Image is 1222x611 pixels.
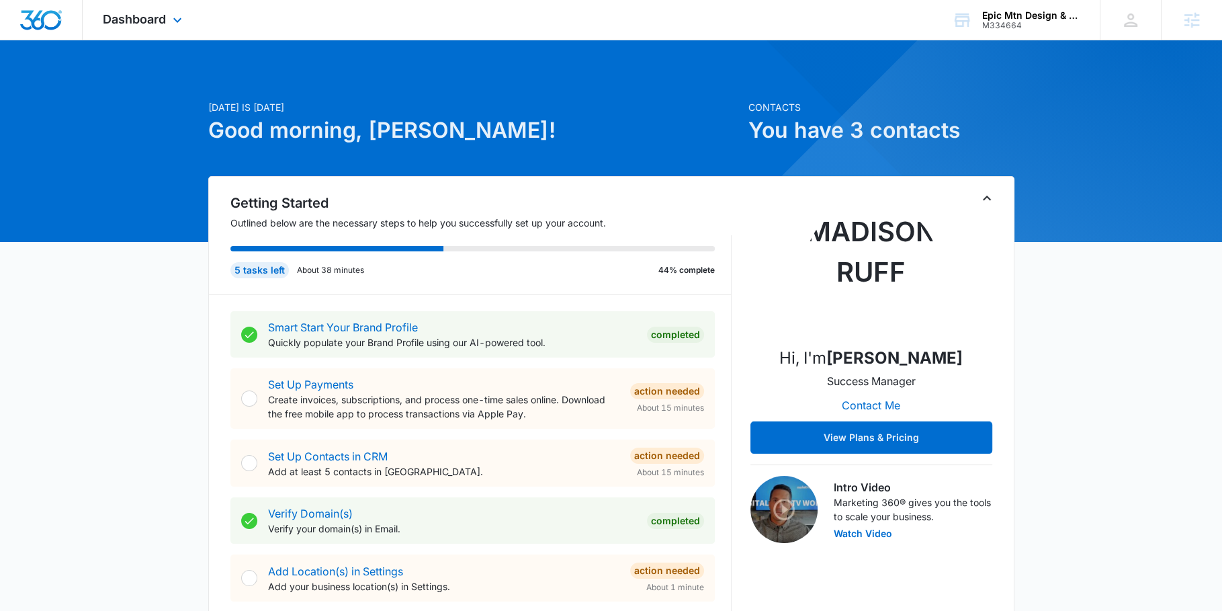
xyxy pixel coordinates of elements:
[826,348,963,368] strong: [PERSON_NAME]
[21,35,32,46] img: website_grey.svg
[827,373,916,389] p: Success Manager
[297,264,364,276] p: About 38 minutes
[148,79,226,88] div: Keywords by Traffic
[230,193,732,213] h2: Getting Started
[38,22,66,32] div: v 4.0.25
[748,100,1014,114] p: Contacts
[35,35,148,46] div: Domain: [DOMAIN_NAME]
[804,201,939,335] img: Madison Ruff
[268,393,619,421] p: Create invoices, subscriptions, and process one-time sales online. Download the free mobile app t...
[646,581,704,594] span: About 1 minute
[637,402,704,414] span: About 15 minutes
[647,327,704,343] div: Completed
[750,421,992,454] button: View Plans & Pricing
[103,12,166,26] span: Dashboard
[630,383,704,399] div: Action Needed
[982,21,1080,30] div: account id
[979,190,995,206] button: Toggle Collapse
[834,495,992,524] p: Marketing 360® gives you the tools to scale your business.
[51,79,120,88] div: Domain Overview
[36,78,47,89] img: tab_domain_overview_orange.svg
[268,378,353,391] a: Set Up Payments
[834,529,892,538] button: Watch Video
[268,507,353,520] a: Verify Domain(s)
[268,522,636,536] p: Verify your domain(s) in Email.
[268,565,403,578] a: Add Location(s) in Settings
[828,389,914,421] button: Contact Me
[630,563,704,579] div: Action Needed
[779,346,963,370] p: Hi, I'm
[134,78,144,89] img: tab_keywords_by_traffic_grey.svg
[637,466,704,479] span: About 15 minutes
[268,321,418,334] a: Smart Start Your Brand Profile
[630,448,704,464] div: Action Needed
[208,114,740,147] h1: Good morning, [PERSON_NAME]!
[647,513,704,529] div: Completed
[750,476,818,543] img: Intro Video
[748,114,1014,147] h1: You have 3 contacts
[208,100,740,114] p: [DATE] is [DATE]
[268,450,388,463] a: Set Up Contacts in CRM
[21,22,32,32] img: logo_orange.svg
[268,579,619,594] p: Add your business location(s) in Settings.
[268,335,636,350] p: Quickly populate your Brand Profile using our AI-powered tool.
[268,464,619,479] p: Add at least 5 contacts in [GEOGRAPHIC_DATA].
[982,10,1080,21] div: account name
[230,216,732,230] p: Outlined below are the necessary steps to help you successfully set up your account.
[230,262,289,278] div: 5 tasks left
[658,264,715,276] p: 44% complete
[834,479,992,495] h3: Intro Video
